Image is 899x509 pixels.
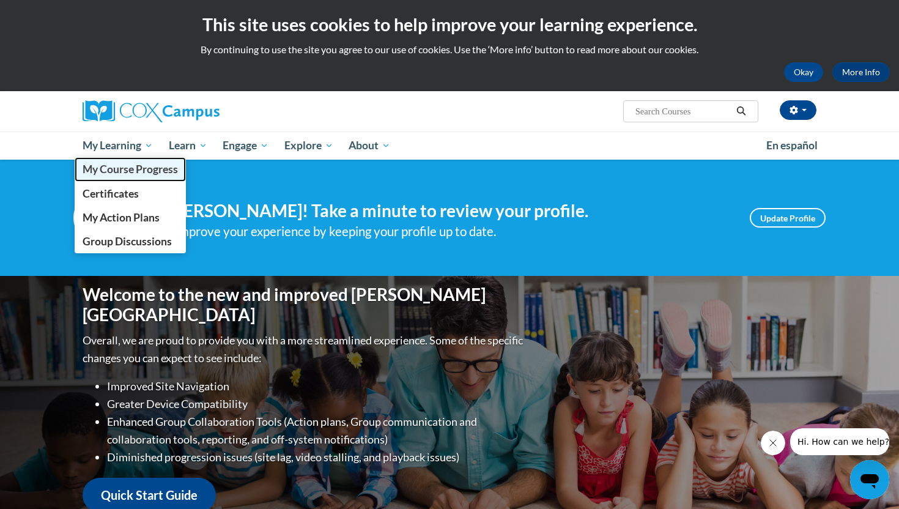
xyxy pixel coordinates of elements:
[83,100,220,122] img: Cox Campus
[107,377,526,395] li: Improved Site Navigation
[634,104,732,119] input: Search Courses
[284,138,333,153] span: Explore
[276,132,341,160] a: Explore
[223,138,268,153] span: Engage
[73,190,128,245] img: Profile Image
[832,62,890,82] a: More Info
[83,211,160,224] span: My Action Plans
[161,132,215,160] a: Learn
[761,431,785,455] iframe: Close message
[9,43,890,56] p: By continuing to use the site you agree to our use of cookies. Use the ‘More info’ button to read...
[349,138,390,153] span: About
[750,208,826,228] a: Update Profile
[169,138,207,153] span: Learn
[9,12,890,37] h2: This site uses cookies to help improve your learning experience.
[75,132,161,160] a: My Learning
[75,206,186,229] a: My Action Plans
[732,104,750,119] button: Search
[83,235,172,248] span: Group Discussions
[341,132,399,160] a: About
[850,460,889,499] iframe: Button to launch messaging window
[784,62,823,82] button: Okay
[107,413,526,448] li: Enhanced Group Collaboration Tools (Action plans, Group communication and collaboration tools, re...
[83,163,178,176] span: My Course Progress
[215,132,276,160] a: Engage
[83,284,526,325] h1: Welcome to the new and improved [PERSON_NAME][GEOGRAPHIC_DATA]
[83,138,153,153] span: My Learning
[758,133,826,158] a: En español
[75,229,186,253] a: Group Discussions
[83,100,315,122] a: Cox Campus
[790,428,889,455] iframe: Message from company
[107,395,526,413] li: Greater Device Compatibility
[83,332,526,367] p: Overall, we are proud to provide you with a more streamlined experience. Some of the specific cha...
[64,132,835,160] div: Main menu
[75,157,186,181] a: My Course Progress
[83,187,139,200] span: Certificates
[147,221,731,242] div: Help improve your experience by keeping your profile up to date.
[780,100,816,120] button: Account Settings
[147,201,731,221] h4: Hi [PERSON_NAME]! Take a minute to review your profile.
[766,139,818,152] span: En español
[107,448,526,466] li: Diminished progression issues (site lag, video stalling, and playback issues)
[75,182,186,206] a: Certificates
